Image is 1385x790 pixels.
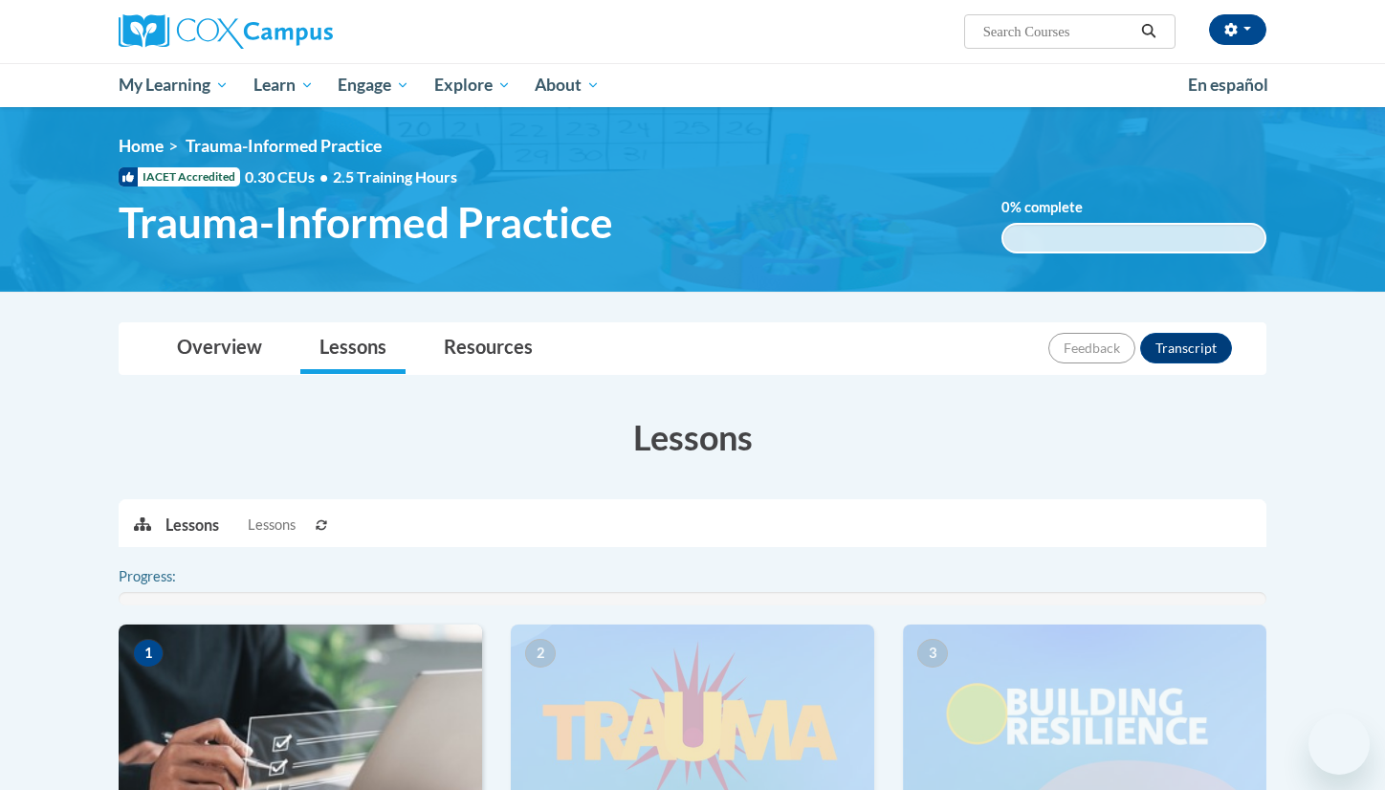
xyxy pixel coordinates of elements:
span: 3 [917,639,948,668]
span: My Learning [119,74,229,97]
span: Engage [338,74,409,97]
label: % complete [1001,197,1111,218]
span: Explore [434,74,511,97]
a: Resources [425,323,552,374]
iframe: Button to launch messaging window [1308,713,1370,775]
button: Feedback [1048,333,1135,363]
label: Progress: [119,566,229,587]
span: 0 [1001,199,1010,215]
span: Trauma-Informed Practice [186,136,382,156]
p: Lessons [165,515,219,536]
h3: Lessons [119,413,1266,461]
span: 2 [525,639,556,668]
span: 1 [133,639,164,668]
a: About [523,63,613,107]
a: Cox Campus [119,14,482,49]
a: Lessons [300,323,406,374]
a: Explore [422,63,523,107]
a: Engage [325,63,422,107]
span: • [319,167,328,186]
button: Account Settings [1209,14,1266,45]
div: Main menu [90,63,1295,107]
span: 0.30 CEUs [245,166,333,187]
a: Home [119,136,164,156]
span: En español [1188,75,1268,95]
span: IACET Accredited [119,167,240,187]
img: Cox Campus [119,14,333,49]
a: My Learning [106,63,241,107]
a: Learn [241,63,326,107]
span: Lessons [248,515,296,536]
span: 2.5 Training Hours [333,167,457,186]
a: Overview [158,323,281,374]
span: Learn [253,74,314,97]
button: Search [1134,20,1163,43]
a: En español [1176,65,1281,105]
span: About [535,74,600,97]
input: Search Courses [981,20,1134,43]
span: Trauma-Informed Practice [119,197,613,248]
button: Transcript [1140,333,1232,363]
